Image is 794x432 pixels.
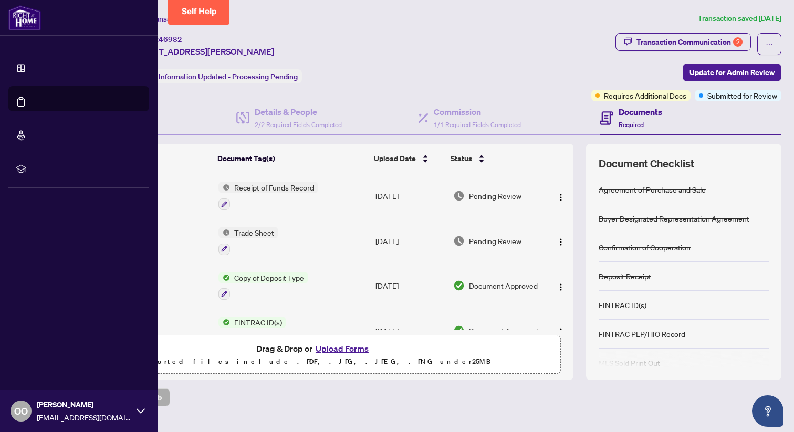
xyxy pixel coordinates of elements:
[255,121,342,129] span: 2/2 Required Fields Completed
[552,233,569,249] button: Logo
[218,182,318,210] button: Status IconReceipt of Funds Record
[213,144,369,173] th: Document Tag(s)
[599,213,749,224] div: Buyer Designated Representation Agreement
[636,34,743,50] div: Transaction Communication
[230,317,286,328] span: FINTRAC ID(s)
[599,156,694,171] span: Document Checklist
[552,277,569,294] button: Logo
[552,187,569,204] button: Logo
[371,218,449,264] td: [DATE]
[453,190,465,202] img: Document Status
[218,317,286,345] button: Status IconFINTRAC ID(s)
[230,182,318,193] span: Receipt of Funds Record
[599,328,685,340] div: FINTRAC PEP/HIO Record
[374,153,416,164] span: Upload Date
[8,5,41,30] img: logo
[451,153,472,164] span: Status
[752,395,783,427] button: Open asap
[434,121,521,129] span: 1/1 Required Fields Completed
[74,355,554,368] p: Supported files include .PDF, .JPG, .JPEG, .PNG under 25 MB
[453,280,465,291] img: Document Status
[37,399,131,410] span: [PERSON_NAME]
[14,404,28,418] span: OO
[159,72,298,81] span: Information Updated - Processing Pending
[371,308,449,353] td: [DATE]
[230,227,278,238] span: Trade Sheet
[230,272,308,283] span: Copy of Deposit Type
[619,121,644,129] span: Required
[557,193,565,202] img: Logo
[599,184,706,195] div: Agreement of Purchase and Sale
[469,325,538,336] span: Document Approved
[446,144,543,173] th: Status
[218,227,230,238] img: Status Icon
[733,37,743,47] div: 2
[683,64,781,81] button: Update for Admin Review
[68,335,560,374] span: Drag & Drop orUpload FormsSupported files include .PDF, .JPG, .JPEG, .PNG under25MB
[218,272,230,283] img: Status Icon
[130,69,302,83] div: Status:
[218,272,308,300] button: Status IconCopy of Deposit Type
[599,270,651,282] div: Deposit Receipt
[371,173,449,218] td: [DATE]
[159,35,182,44] span: 46982
[434,106,521,118] h4: Commission
[131,14,187,24] span: View Transaction
[453,325,465,336] img: Document Status
[469,280,538,291] span: Document Approved
[599,299,646,311] div: FINTRAC ID(s)
[557,283,565,291] img: Logo
[469,235,521,247] span: Pending Review
[453,235,465,247] img: Document Status
[218,227,278,255] button: Status IconTrade Sheet
[182,6,217,16] span: Self Help
[689,64,775,81] span: Update for Admin Review
[599,241,691,253] div: Confirmation of Cooperation
[469,190,521,202] span: Pending Review
[218,317,230,328] img: Status Icon
[707,90,777,101] span: Submitted for Review
[615,33,751,51] button: Transaction Communication2
[552,322,569,339] button: Logo
[130,45,274,58] span: [STREET_ADDRESS][PERSON_NAME]
[312,342,372,355] button: Upload Forms
[256,342,372,355] span: Drag & Drop or
[371,264,449,309] td: [DATE]
[37,412,131,423] span: [EMAIL_ADDRESS][DOMAIN_NAME]
[218,182,230,193] img: Status Icon
[557,328,565,336] img: Logo
[766,40,773,48] span: ellipsis
[604,90,686,101] span: Requires Additional Docs
[619,106,662,118] h4: Documents
[698,13,781,25] article: Transaction saved [DATE]
[370,144,447,173] th: Upload Date
[255,106,342,118] h4: Details & People
[557,238,565,246] img: Logo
